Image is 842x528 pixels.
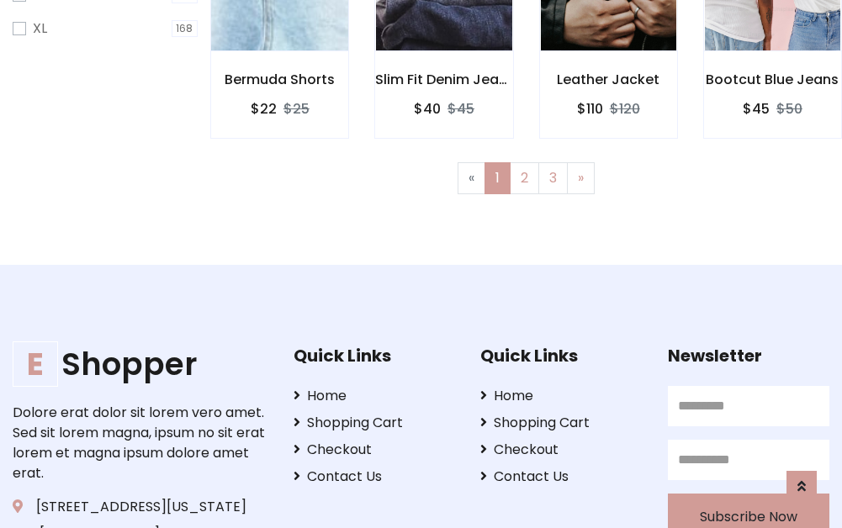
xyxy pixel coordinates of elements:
[485,162,511,194] a: 1
[538,162,568,194] a: 3
[294,346,455,366] h5: Quick Links
[283,99,310,119] del: $25
[743,101,770,117] h6: $45
[375,71,512,87] h6: Slim Fit Denim Jeans
[610,99,640,119] del: $120
[33,18,47,39] label: XL
[577,101,603,117] h6: $110
[480,440,642,460] a: Checkout
[172,20,199,37] span: 168
[510,162,539,194] a: 2
[223,162,829,194] nav: Page navigation
[13,497,267,517] p: [STREET_ADDRESS][US_STATE]
[578,168,584,187] span: »
[480,467,642,487] a: Contact Us
[480,346,642,366] h5: Quick Links
[251,101,277,117] h6: $22
[294,440,455,460] a: Checkout
[13,346,267,383] h1: Shopper
[294,467,455,487] a: Contact Us
[480,413,642,433] a: Shopping Cart
[480,386,642,406] a: Home
[668,346,829,366] h5: Newsletter
[704,71,841,87] h6: Bootcut Blue Jeans
[447,99,474,119] del: $45
[294,386,455,406] a: Home
[294,413,455,433] a: Shopping Cart
[540,71,677,87] h6: Leather Jacket
[414,101,441,117] h6: $40
[776,99,802,119] del: $50
[567,162,595,194] a: Next
[13,346,267,383] a: EShopper
[211,71,348,87] h6: Bermuda Shorts
[13,403,267,483] p: Dolore erat dolor sit lorem vero amet. Sed sit lorem magna, ipsum no sit erat lorem et magna ipsu...
[13,341,58,387] span: E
